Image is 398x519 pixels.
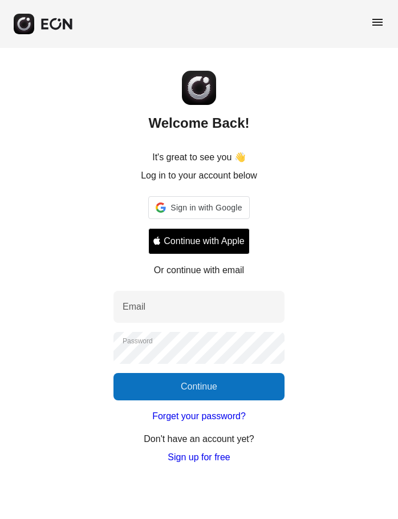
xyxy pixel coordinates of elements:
p: Or continue with email [154,263,244,277]
button: Continue [113,373,285,400]
button: Signin with apple ID [148,228,249,254]
span: Sign in with Google [170,201,242,214]
a: Sign up for free [168,451,230,464]
label: Password [123,336,153,346]
div: Sign in with Google [148,196,249,219]
a: Forget your password? [152,409,246,423]
h2: Welcome Back! [149,114,250,132]
span: menu [371,15,384,29]
p: Log in to your account below [141,169,257,183]
p: It's great to see you 👋 [152,151,246,164]
p: Don't have an account yet? [144,432,254,446]
label: Email [123,300,145,314]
